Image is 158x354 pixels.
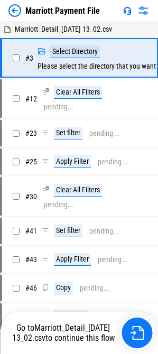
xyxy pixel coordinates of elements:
[98,158,128,166] div: pending...
[25,227,37,235] span: # 41
[54,86,102,99] div: Clear All Filters
[12,323,110,343] span: Marriott_Detail_[DATE] 13_02.csv
[89,227,119,235] div: pending...
[98,256,128,264] div: pending...
[25,95,37,103] span: # 12
[44,201,74,209] div: pending...
[8,4,21,17] img: Back
[130,326,144,340] img: Go to file
[25,6,100,16] div: Marriott Payment File
[25,54,33,62] span: # 3
[54,155,91,168] div: Apply Filter
[25,157,37,166] span: # 25
[54,253,91,266] div: Apply Filter
[50,45,100,58] div: Select Directory
[54,282,73,294] div: Copy
[54,184,102,197] div: Clear All Filters
[137,4,150,17] img: Settings menu
[54,127,82,139] div: Set filter
[15,25,112,33] span: Marriott_Detail_[DATE] 13_02.csv
[25,284,37,292] span: # 46
[6,323,120,343] div: Go to to continue this flow
[80,284,110,292] div: pending...
[25,129,37,137] span: # 23
[25,192,37,201] span: # 30
[123,6,132,15] img: Support
[44,103,74,111] div: pending...
[54,310,88,323] div: Add Sheet
[89,129,119,137] div: pending...
[54,225,82,237] div: Set filter
[25,255,37,264] span: # 43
